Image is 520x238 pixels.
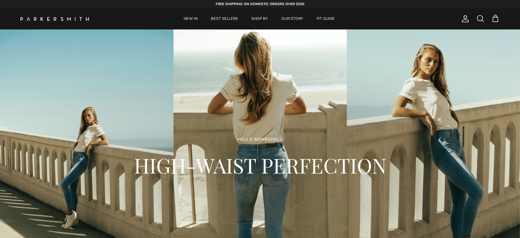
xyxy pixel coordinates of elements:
[275,9,309,29] a: OUR STORY
[177,9,204,29] a: NEW IN
[21,17,89,21] img: Parker Smith
[458,15,469,23] a: Account
[38,137,482,142] div: HELLO BOMBSHELL
[245,9,274,29] a: SHOP BY
[106,152,414,178] h2: HIGH-WAIST PERFECTION
[310,9,341,29] a: FIT GUIDE
[102,9,417,29] div: Primary
[205,9,244,29] a: BEST SELLERS
[216,2,304,7] strong: FREE SHIPPING ON DOMESTIC ORDERS OVER $200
